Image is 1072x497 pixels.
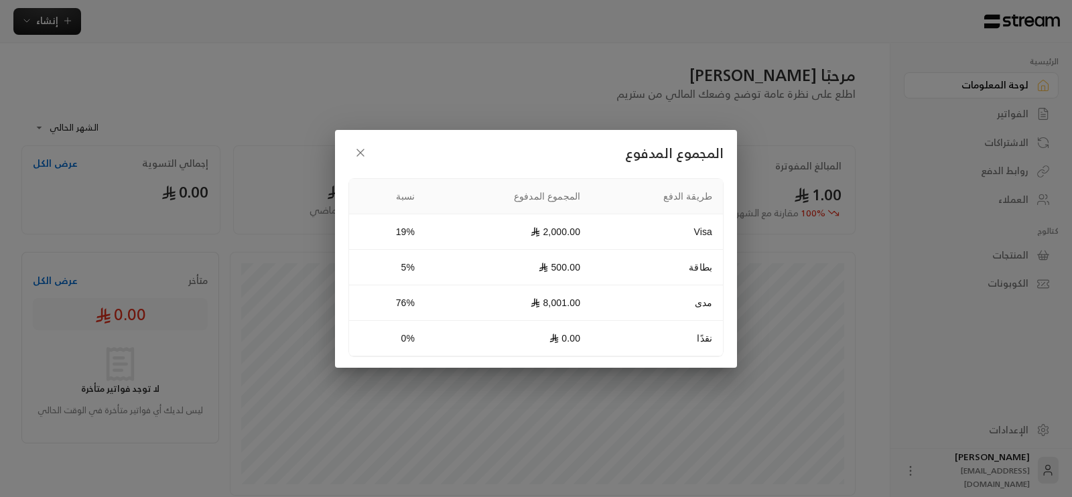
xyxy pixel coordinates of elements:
td: 0% [349,321,425,356]
td: 76% [349,285,425,321]
h2: المجموع المدفوع [348,141,724,165]
td: نقدًا [591,321,723,356]
td: 5% [349,250,425,285]
th: طريقة الدفع [591,179,723,214]
td: 8,001.00 [425,285,591,321]
td: 500.00 [425,250,591,285]
td: 0.00 [425,321,591,356]
td: مدى [591,285,723,321]
td: Visa [591,214,723,250]
th: المجموع المدفوع [425,179,591,214]
th: نسبة [349,179,425,214]
td: 19% [349,214,425,250]
td: 2,000.00 [425,214,591,250]
td: بطاقة [591,250,723,285]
